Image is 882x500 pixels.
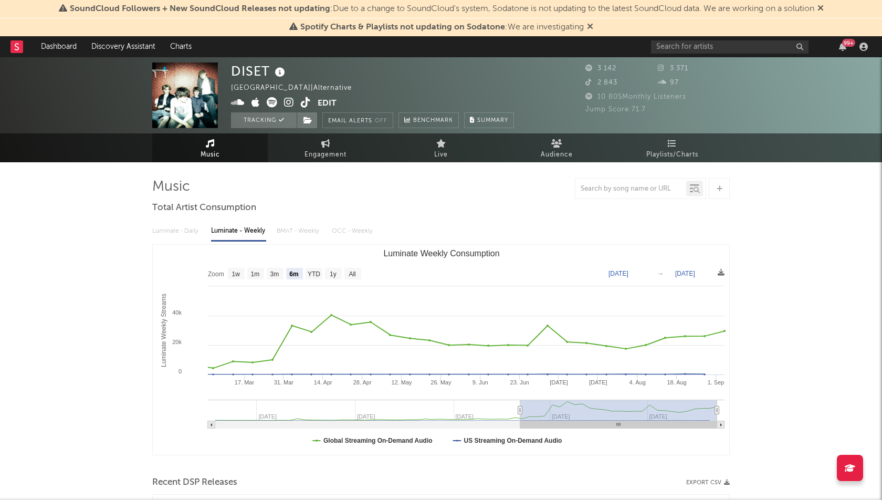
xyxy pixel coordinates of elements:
[318,97,337,110] button: Edit
[349,270,355,278] text: All
[208,270,224,278] text: Zoom
[274,379,294,386] text: 31. Mar
[211,222,266,240] div: Luminate - Weekly
[646,149,698,161] span: Playlists/Charts
[304,149,346,161] span: Engagement
[268,133,383,162] a: Engagement
[413,114,453,127] span: Benchmark
[163,36,199,57] a: Charts
[667,379,686,386] text: 18. Aug
[585,106,646,113] span: Jump Score: 71.7
[300,23,505,32] span: Spotify Charts & Playlists not updating on Sodatone
[300,23,584,32] span: : We are investigating
[651,40,808,54] input: Search for artists
[398,112,459,128] a: Benchmark
[289,270,298,278] text: 6m
[172,339,182,345] text: 20k
[585,65,616,72] span: 3 142
[629,379,646,386] text: 4. Aug
[322,112,393,128] button: Email AlertsOff
[499,133,614,162] a: Audience
[510,379,529,386] text: 23. Jun
[842,39,855,47] div: 99 +
[323,437,433,444] text: Global Streaming On-Demand Audio
[232,270,240,278] text: 1w
[152,476,237,489] span: Recent DSP Releases
[308,270,320,278] text: YTD
[375,118,387,124] em: Off
[152,133,268,162] a: Music
[657,270,664,277] text: →
[231,62,288,80] div: DISET
[231,112,297,128] button: Tracking
[675,270,695,277] text: [DATE]
[70,5,330,13] span: SoundCloud Followers + New SoundCloud Releases not updating
[550,379,568,386] text: [DATE]
[575,185,686,193] input: Search by song name or URL
[658,65,688,72] span: 3 371
[391,379,412,386] text: 12. May
[383,133,499,162] a: Live
[585,79,617,86] span: 2 843
[178,368,182,374] text: 0
[464,437,562,444] text: US Streaming On-Demand Audio
[235,379,255,386] text: 17. Mar
[270,270,279,278] text: 3m
[383,249,499,258] text: Luminate Weekly Consumption
[231,82,364,95] div: [GEOGRAPHIC_DATA] | Alternative
[152,202,256,214] span: Total Artist Consumption
[330,270,337,278] text: 1y
[658,79,679,86] span: 97
[541,149,573,161] span: Audience
[434,149,448,161] span: Live
[172,309,182,316] text: 40k
[353,379,372,386] text: 28. Apr
[201,149,220,161] span: Music
[472,379,488,386] text: 9. Jun
[608,270,628,277] text: [DATE]
[708,379,724,386] text: 1. Sep
[589,379,607,386] text: [DATE]
[817,5,824,13] span: Dismiss
[251,270,260,278] text: 1m
[614,133,730,162] a: Playlists/Charts
[686,480,730,486] button: Export CSV
[430,379,451,386] text: 26. May
[587,23,593,32] span: Dismiss
[84,36,163,57] a: Discovery Assistant
[585,93,686,100] span: 10 805 Monthly Listeners
[464,112,514,128] button: Summary
[477,118,508,123] span: Summary
[839,43,846,51] button: 99+
[70,5,814,13] span: : Due to a change to SoundCloud's system, Sodatone is not updating to the latest SoundCloud data....
[34,36,84,57] a: Dashboard
[314,379,332,386] text: 14. Apr
[153,245,730,455] svg: Luminate Weekly Consumption
[160,294,167,367] text: Luminate Weekly Streams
